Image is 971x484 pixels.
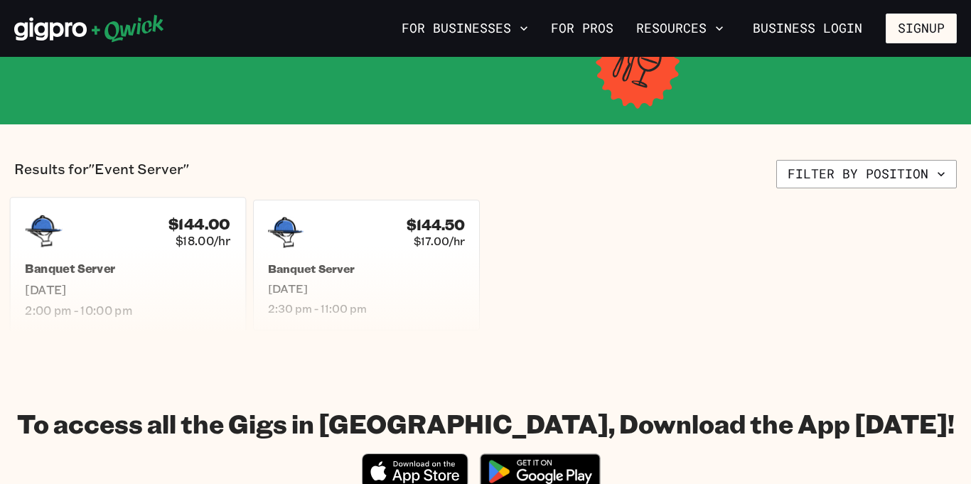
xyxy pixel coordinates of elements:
[14,160,189,188] p: Results for "Event Server"
[776,160,957,188] button: Filter by position
[268,301,466,316] span: 2:30 pm - 11:00 pm
[17,407,955,439] h1: To access all the Gigs in [GEOGRAPHIC_DATA], Download the App [DATE]!
[268,281,466,296] span: [DATE]
[176,233,230,248] span: $18.00/hr
[741,14,874,43] a: Business Login
[253,200,481,330] a: $144.50$17.00/hrBanquet Server[DATE]2:30 pm - 11:00 pm
[25,303,230,318] span: 2:00 pm - 10:00 pm
[631,16,729,41] button: Resources
[545,16,619,41] a: For Pros
[414,234,465,248] span: $17.00/hr
[396,16,534,41] button: For Businesses
[407,216,465,234] h4: $144.50
[10,197,246,333] a: $144.00$18.00/hrBanquet Server[DATE]2:00 pm - 10:00 pm
[268,262,466,276] h5: Banquet Server
[25,282,230,297] span: [DATE]
[886,14,957,43] button: Signup
[168,215,230,233] h4: $144.00
[25,262,230,276] h5: Banquet Server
